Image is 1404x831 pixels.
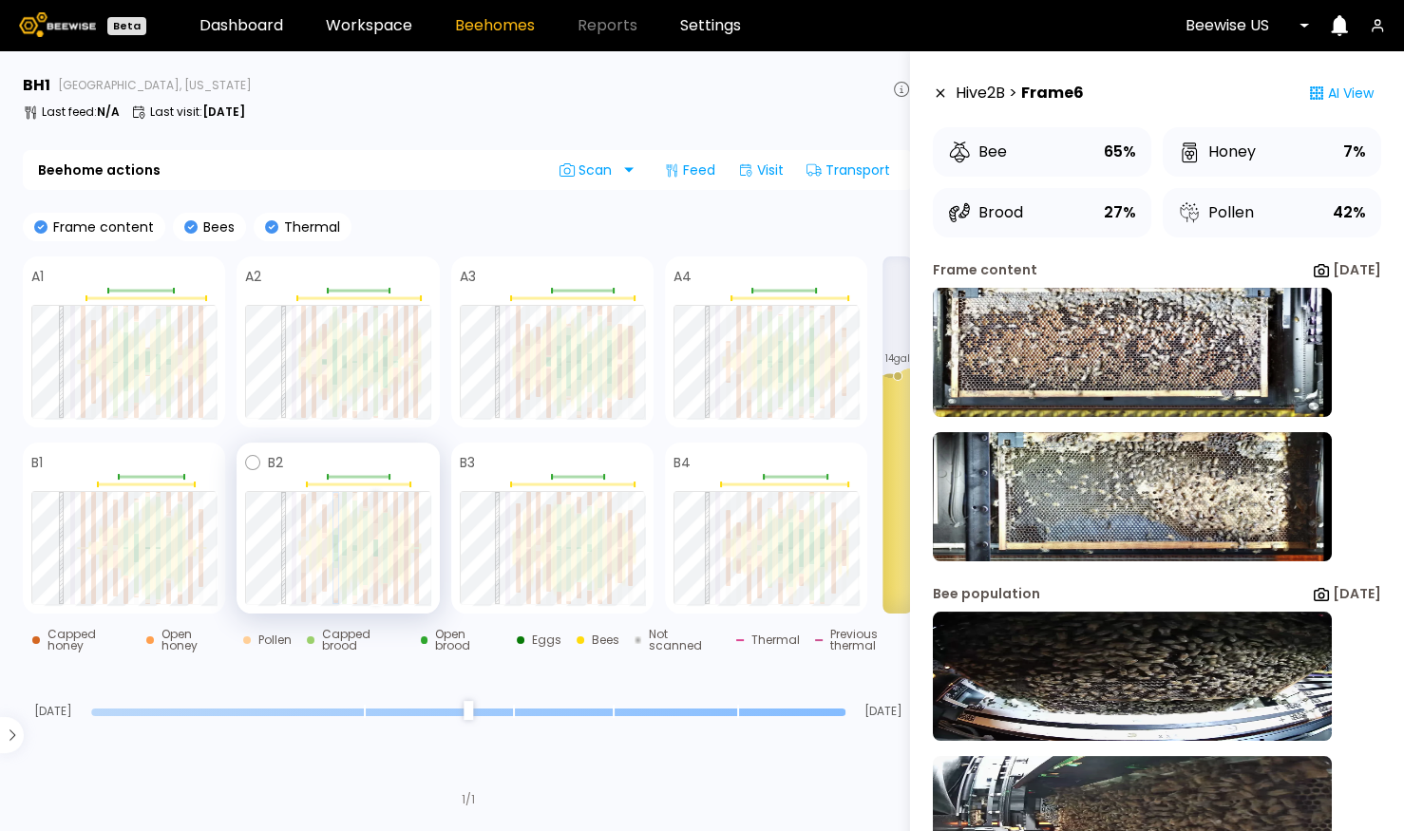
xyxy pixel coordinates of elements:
[23,706,84,717] span: [DATE]
[933,612,1332,741] img: 20250730_125937_-0700-b-1020-front-41050-XXXXn1bq.jpg
[1333,584,1381,603] b: [DATE]
[885,354,910,364] span: 14 gal
[1104,139,1136,165] div: 65%
[58,80,252,91] span: [GEOGRAPHIC_DATA], [US_STATE]
[560,162,618,178] span: Scan
[460,270,476,283] h4: A3
[47,220,154,234] p: Frame content
[656,155,723,185] div: Feed
[455,18,535,33] a: Beehomes
[258,634,292,646] div: Pollen
[799,155,898,185] div: Transport
[1333,199,1366,226] div: 42%
[1178,201,1254,224] div: Pollen
[97,104,120,120] b: N/A
[42,106,120,118] p: Last feed :
[268,456,283,469] h4: B2
[107,17,146,35] div: Beta
[830,629,922,652] div: Previous thermal
[1333,260,1381,279] b: [DATE]
[47,629,132,652] div: Capped honey
[1021,82,1084,104] strong: Frame 6
[933,260,1037,280] div: Frame content
[199,18,283,33] a: Dashboard
[578,18,637,33] span: Reports
[933,432,1332,561] img: 20250730_130836-b-1020.85-back-41050-XXXXn1bq.jpg
[278,220,340,234] p: Thermal
[532,634,561,646] div: Eggs
[674,270,692,283] h4: A4
[435,629,501,652] div: Open brood
[1178,141,1256,163] div: Honey
[592,634,619,646] div: Bees
[202,104,245,120] b: [DATE]
[751,634,800,646] div: Thermal
[956,74,1084,112] div: Hive 2 B >
[649,629,721,652] div: Not scanned
[326,18,412,33] a: Workspace
[680,18,741,33] a: Settings
[462,791,475,808] div: 1 / 1
[948,201,1023,224] div: Brood
[161,629,228,652] div: Open honey
[674,456,691,469] h4: B4
[31,270,44,283] h4: A1
[322,629,406,652] div: Capped brood
[853,706,914,717] span: [DATE]
[31,456,43,469] h4: B1
[198,220,235,234] p: Bees
[460,456,475,469] h4: B3
[948,141,1007,163] div: Bee
[933,584,1040,604] div: Bee population
[38,163,161,177] b: Beehome actions
[1343,139,1366,165] div: 7%
[19,12,96,37] img: Beewise logo
[1104,199,1136,226] div: 27%
[245,270,261,283] h4: A2
[150,106,245,118] p: Last visit :
[730,155,791,185] div: Visit
[933,288,1332,417] img: 20250730_130836-b-1020.85-front-41050-XXXXn1bq.jpg
[23,78,50,93] h3: BH 1
[1301,74,1381,112] div: AI View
